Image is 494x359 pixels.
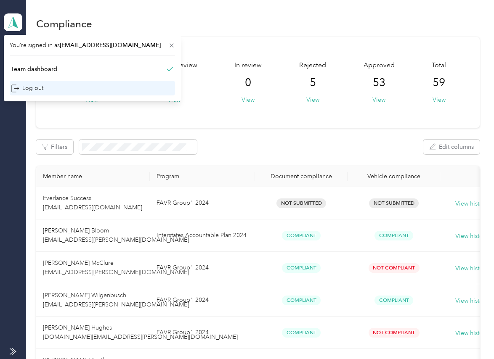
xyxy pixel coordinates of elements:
button: Filters [36,140,73,154]
span: 53 [373,76,385,90]
span: Approved [364,61,395,71]
span: 5 [310,76,316,90]
span: 59 [433,76,445,90]
button: Edit columns [423,140,480,154]
span: [PERSON_NAME] Bloom [EMAIL_ADDRESS][PERSON_NAME][DOMAIN_NAME] [43,227,189,243]
span: Not Submitted [369,198,419,208]
div: Log out [11,84,43,92]
td: Interstates Accountable Plan 2024 [150,219,255,252]
span: [PERSON_NAME] Hughes [DOMAIN_NAME][EMAIL_ADDRESS][PERSON_NAME][DOMAIN_NAME] [43,324,238,341]
button: View [242,95,255,104]
div: Document compliance [262,173,341,180]
th: Program [150,166,255,187]
button: View history [455,264,488,273]
span: Not Compliant [369,328,420,338]
button: View history [455,199,488,209]
span: You’re signed in as [10,41,175,50]
span: [PERSON_NAME] McClure [EMAIL_ADDRESS][PERSON_NAME][DOMAIN_NAME] [43,259,189,276]
button: View history [455,296,488,306]
span: [EMAIL_ADDRESS][DOMAIN_NAME] [60,42,161,49]
td: FAVR Group1 2024 [150,317,255,349]
span: In review [234,61,262,71]
span: Everlance Success [EMAIL_ADDRESS][DOMAIN_NAME] [43,195,142,211]
span: Not Compliant [369,263,420,273]
button: View history [455,232,488,241]
span: Total [432,61,446,71]
td: FAVR Group1 2024 [150,252,255,284]
span: Compliant [374,296,413,305]
span: Compliant [282,263,321,273]
span: 0 [245,76,251,90]
td: FAVR Group1 2024 [150,284,255,317]
span: Compliant [282,296,321,305]
span: Not Submitted [276,198,326,208]
button: View [433,95,446,104]
span: Rejected [299,61,326,71]
td: FAVR Group1 2024 [150,187,255,219]
div: Vehicle compliance [354,173,433,180]
div: Team dashboard [11,65,57,74]
th: Member name [36,166,150,187]
span: Compliant [282,231,321,240]
span: Compliant [282,328,321,338]
span: [PERSON_NAME] Wilgenbusch [EMAIL_ADDRESS][PERSON_NAME][DOMAIN_NAME] [43,292,189,308]
button: View [306,95,319,104]
button: View [372,95,385,104]
iframe: Everlance-gr Chat Button Frame [447,312,494,359]
h1: Compliance [36,19,92,28]
span: Compliant [374,231,413,240]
